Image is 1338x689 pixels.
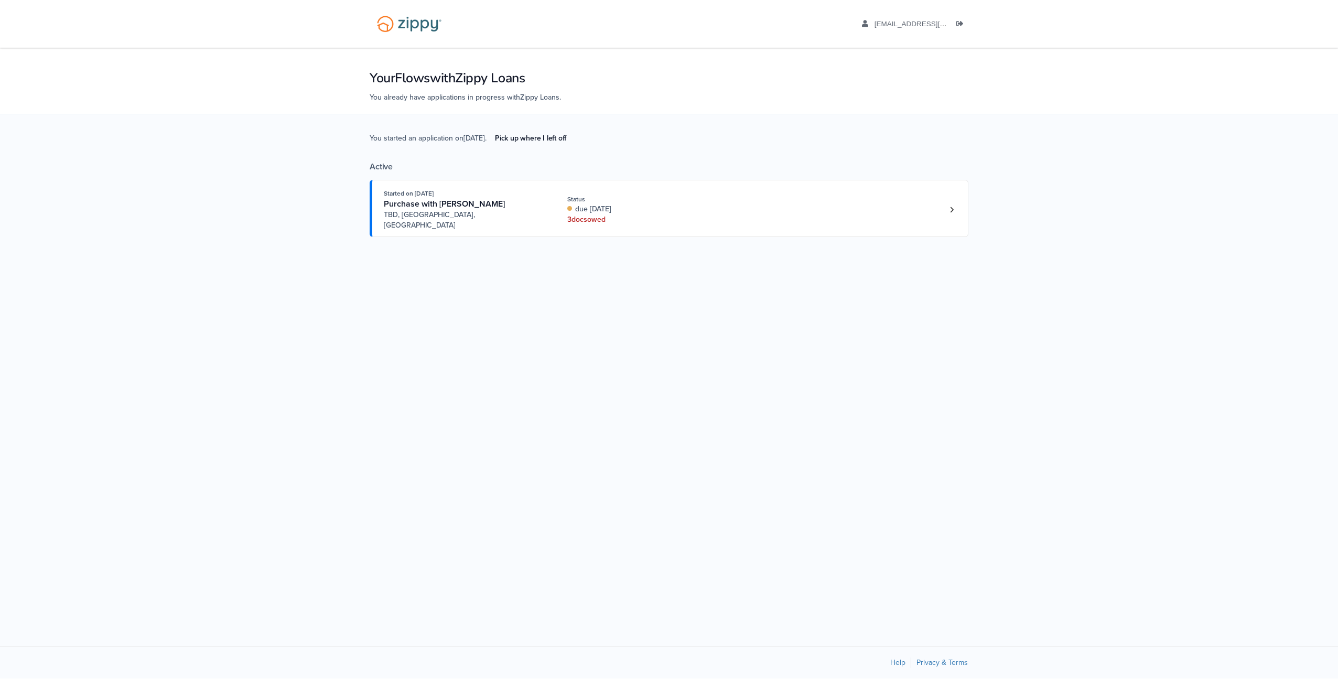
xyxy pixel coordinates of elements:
[567,214,707,225] div: 3 doc s owed
[487,130,575,147] a: Pick up where I left off
[862,20,995,30] a: edit profile
[956,20,968,30] a: Log out
[370,10,448,37] img: Logo
[370,180,968,237] a: Open loan 4266952
[890,658,905,667] a: Help
[875,20,995,28] span: funnylemon55@gmail.com
[567,204,707,214] div: due [DATE]
[567,195,707,204] div: Status
[370,69,968,87] h1: Your Flows with Zippy Loans
[916,658,968,667] a: Privacy & Terms
[370,133,575,162] span: You started an application on [DATE] .
[370,93,561,102] span: You already have applications in progress with Zippy Loans .
[384,199,505,209] span: Purchase with [PERSON_NAME]
[370,162,968,172] div: Active
[384,210,544,231] span: TBD, [GEOGRAPHIC_DATA], [GEOGRAPHIC_DATA]
[944,202,959,218] a: Loan number 4266952
[384,190,434,197] span: Started on [DATE]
